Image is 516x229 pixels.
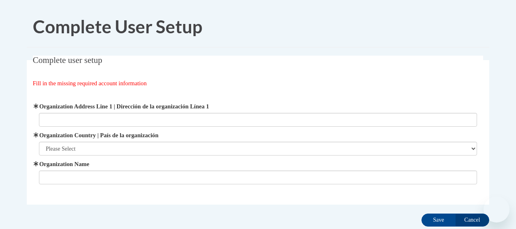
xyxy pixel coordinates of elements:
span: Complete user setup [33,55,102,65]
input: Cancel [455,214,489,227]
input: Metadata input [39,113,477,127]
label: Organization Name [39,160,477,169]
input: Metadata input [39,171,477,184]
span: Fill in the missing required account information [33,80,147,86]
input: Save [421,214,456,227]
label: Organization Country | País de la organización [39,131,477,140]
span: Complete User Setup [33,16,202,37]
iframe: Button to launch messaging window [484,197,510,223]
label: Organization Address Line 1 | Dirección de la organización Línea 1 [39,102,477,111]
